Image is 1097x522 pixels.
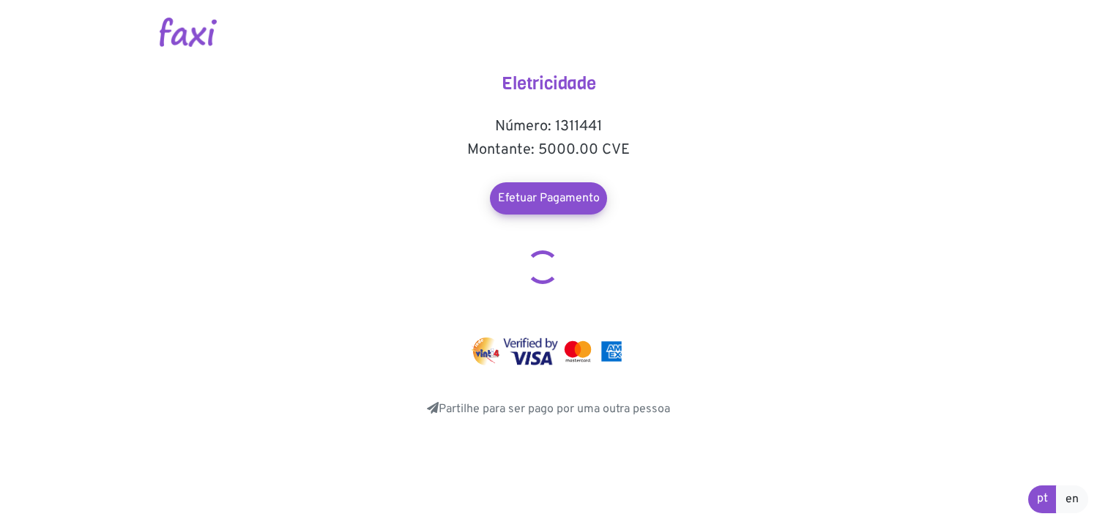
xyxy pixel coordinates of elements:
[561,338,595,365] img: mastercard
[402,141,695,159] h5: Montante: 5000.00 CVE
[503,338,558,365] img: visa
[402,73,695,94] h4: Eletricidade
[1028,485,1057,513] a: pt
[1056,485,1088,513] a: en
[490,182,607,215] a: Efetuar Pagamento
[402,118,695,135] h5: Número: 1311441
[427,402,670,417] a: Partilhe para ser pago por uma outra pessoa
[598,338,625,365] img: mastercard
[472,338,501,365] img: vinti4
